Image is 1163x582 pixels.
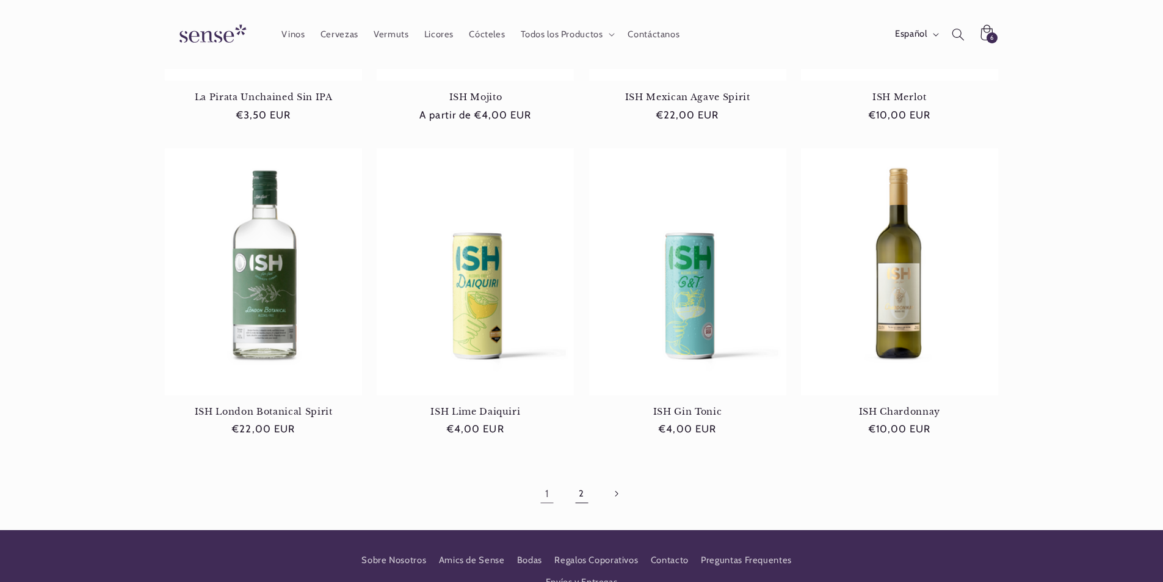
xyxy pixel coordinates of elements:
a: Página 1 [533,479,561,507]
a: Cócteles [462,21,513,48]
span: Cervezas [321,29,358,40]
span: Todos los Productos [521,29,603,40]
a: Preguntas Frequentes [701,550,792,572]
button: Español [887,22,944,46]
a: ISH Lime Daiquiri [377,406,574,417]
a: Bodas [517,550,542,572]
img: Sense [165,17,256,52]
a: Cervezas [313,21,366,48]
span: Vinos [281,29,305,40]
a: ISH Gin Tonic [589,406,786,417]
a: Regalos Coporativos [554,550,638,572]
summary: Búsqueda [944,20,973,48]
span: 6 [990,32,994,43]
a: Licores [416,21,462,48]
summary: Todos los Productos [513,21,620,48]
a: Página siguiente [602,479,630,507]
span: Contáctanos [628,29,679,40]
a: Página 2 [567,479,595,507]
a: Amics de Sense [439,550,505,572]
a: La Pirata Unchained Sin IPA [165,92,362,103]
span: Vermuts [374,29,408,40]
a: Vermuts [366,21,416,48]
a: ISH London Botanical Spirit [165,406,362,417]
a: Sobre Nosotros [361,553,426,572]
nav: Paginación [165,479,998,507]
a: Contáctanos [620,21,687,48]
a: ISH Mexican Agave Spirit [589,92,786,103]
a: Sense [160,12,261,57]
span: Licores [424,29,454,40]
a: Vinos [274,21,313,48]
span: Cócteles [469,29,505,40]
span: Español [895,28,927,42]
a: ISH Mojito [377,92,574,103]
a: ISH Chardonnay [801,406,998,417]
a: Contacto [651,550,689,572]
a: ISH Merlot [801,92,998,103]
